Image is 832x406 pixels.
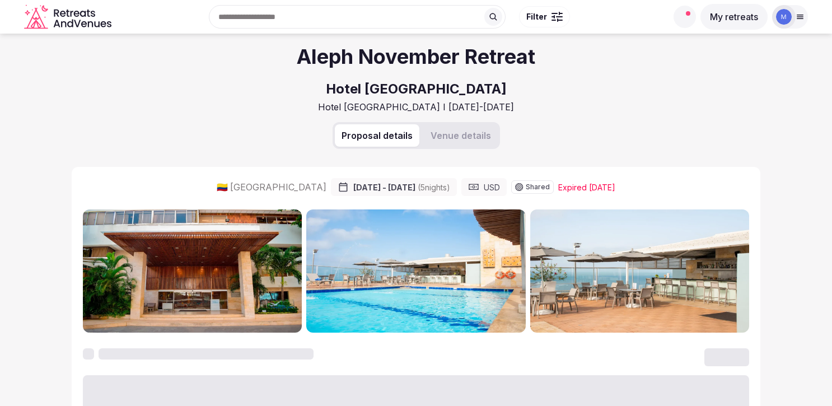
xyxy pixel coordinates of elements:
img: Gallery photo 1 [83,209,302,333]
div: USD [461,178,507,196]
a: My retreats [700,11,768,22]
span: [DATE] - [DATE] [353,182,450,193]
button: Filter [519,6,570,27]
img: Gallery photo 3 [530,209,749,333]
h3: Hotel [GEOGRAPHIC_DATA] I [DATE]-[DATE] [318,101,514,113]
span: [GEOGRAPHIC_DATA] [230,181,326,193]
button: Proposal details [335,124,419,147]
div: Expire d [DATE] [558,182,615,193]
img: maddie [776,9,792,25]
button: My retreats [700,4,768,30]
span: Shared [526,184,550,190]
span: Filter [526,11,547,22]
button: 🇨🇴 [217,181,228,193]
img: Gallery photo 2 [306,209,525,333]
h2: Hotel [GEOGRAPHIC_DATA] [326,80,507,99]
button: Venue details [424,124,498,147]
svg: Retreats and Venues company logo [24,4,114,30]
span: ( 5 night s ) [418,183,450,192]
a: Visit the homepage [24,4,114,30]
h1: Aleph November Retreat [297,43,535,71]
